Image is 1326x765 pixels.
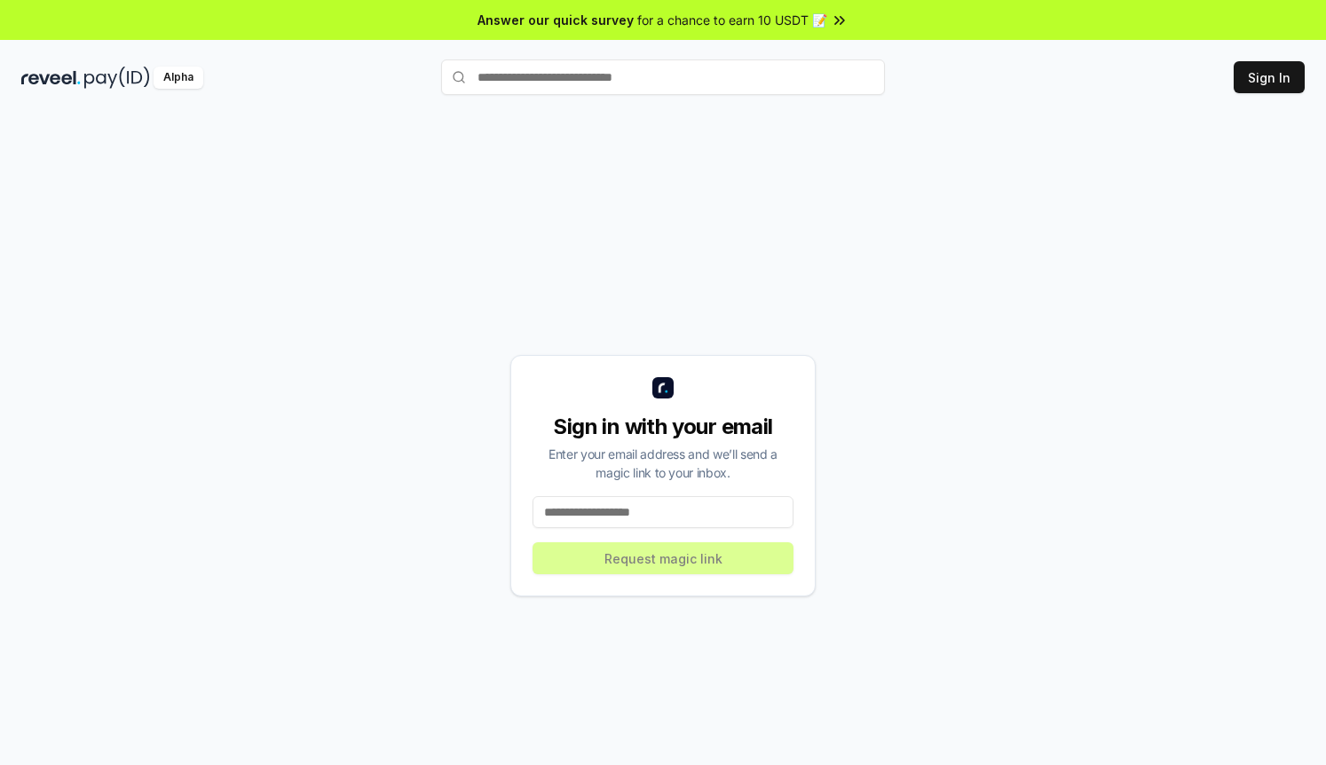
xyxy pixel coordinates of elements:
[84,67,150,89] img: pay_id
[21,67,81,89] img: reveel_dark
[533,413,793,441] div: Sign in with your email
[652,377,674,398] img: logo_small
[1234,61,1305,93] button: Sign In
[154,67,203,89] div: Alpha
[478,11,634,29] span: Answer our quick survey
[533,445,793,482] div: Enter your email address and we’ll send a magic link to your inbox.
[637,11,827,29] span: for a chance to earn 10 USDT 📝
